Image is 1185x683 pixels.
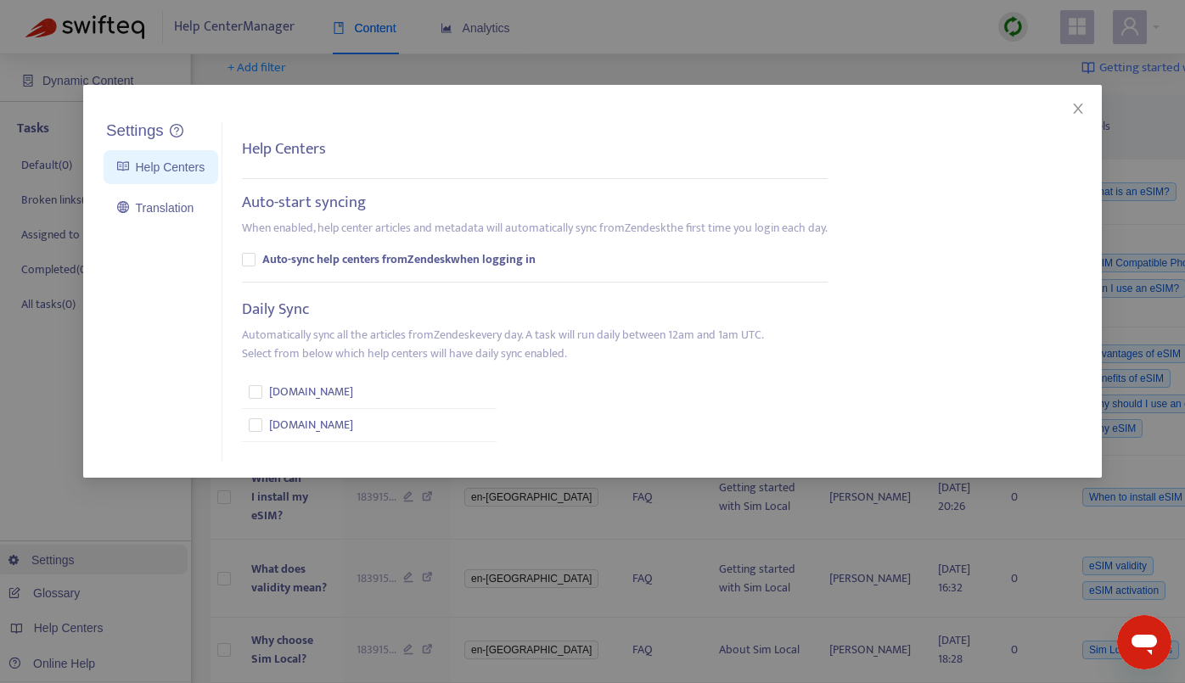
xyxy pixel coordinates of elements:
p: When enabled, help center articles and metadata will automatically sync from Zendesk the first ti... [242,219,828,238]
h5: Daily Sync [242,300,309,320]
button: Close [1069,99,1087,118]
h5: Auto-start syncing [242,193,366,213]
span: [DOMAIN_NAME] [269,416,353,434]
span: [DOMAIN_NAME] [269,383,353,401]
h5: Settings [106,121,164,141]
span: question-circle [170,124,183,137]
a: Help Centers [117,160,205,174]
a: Translation [117,201,194,215]
iframe: Button to launch messaging window [1117,615,1171,669]
p: Automatically sync all the articles from Zendesk every day. A task will run daily between 12am an... [242,326,764,363]
h5: Help Centers [242,140,326,160]
a: question-circle [170,124,183,138]
span: close [1071,102,1085,115]
b: Auto-sync help centers from Zendesk when logging in [262,250,536,269]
